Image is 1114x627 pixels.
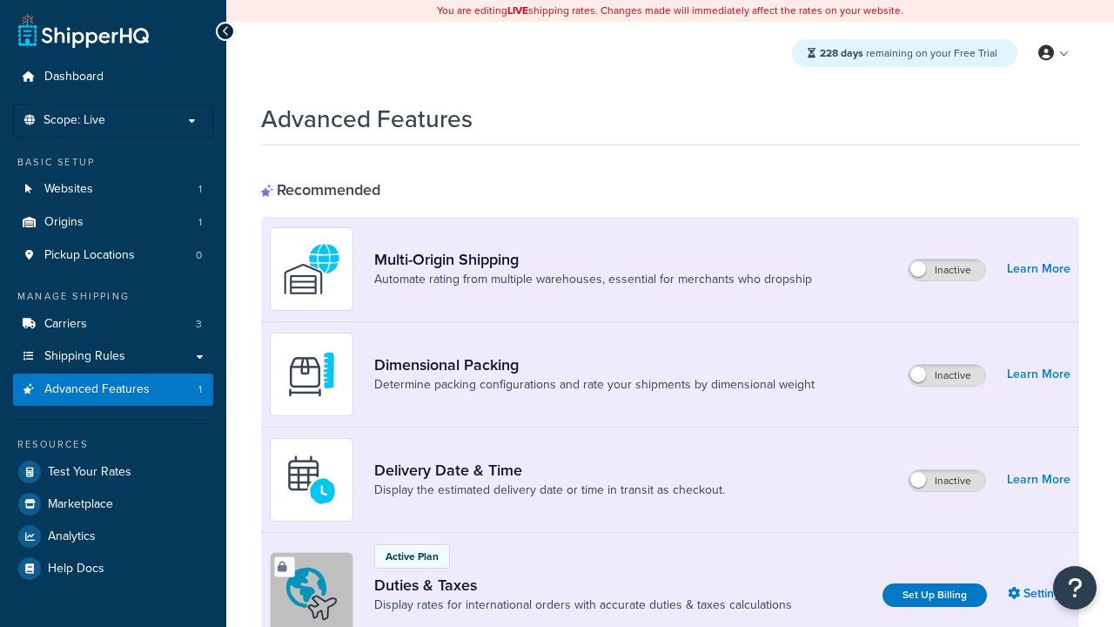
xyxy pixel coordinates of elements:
[13,437,213,452] div: Resources
[13,206,213,239] a: Origins1
[13,239,213,272] li: Pickup Locations
[374,271,812,288] a: Automate rating from multiple warehouses, essential for merchants who dropship
[374,482,725,499] a: Display the estimated delivery date or time in transit as checkout.
[44,349,125,364] span: Shipping Rules
[198,382,202,397] span: 1
[1008,582,1070,606] a: Settings
[13,374,213,406] li: Advanced Features
[48,497,113,512] span: Marketplace
[13,374,213,406] a: Advanced Features1
[44,215,84,230] span: Origins
[13,239,213,272] a: Pickup Locations0
[13,340,213,373] a: Shipping Rules
[44,382,150,397] span: Advanced Features
[13,173,213,206] li: Websites
[374,250,812,269] a: Multi-Origin Shipping
[13,289,213,304] div: Manage Shipping
[48,562,104,576] span: Help Docs
[1007,362,1070,387] a: Learn More
[13,173,213,206] a: Websites1
[196,248,202,263] span: 0
[44,248,135,263] span: Pickup Locations
[198,215,202,230] span: 1
[13,308,213,340] li: Carriers
[13,489,213,520] a: Marketplace
[44,182,93,197] span: Websites
[261,102,473,136] h1: Advanced Features
[13,308,213,340] a: Carriers3
[281,239,342,300] img: WatD5o0RtDAAAAAElFTkSuQmCC
[374,376,815,394] a: Determine packing configurations and rate your shipments by dimensional weight
[374,597,792,614] a: Display rates for international orders with accurate duties & taxes calculations
[374,576,792,595] a: Duties & Taxes
[48,529,96,544] span: Analytics
[13,206,213,239] li: Origins
[909,365,985,386] label: Inactive
[13,521,213,552] a: Analytics
[386,549,439,564] p: Active Plan
[196,317,202,332] span: 3
[281,344,342,405] img: DTVBYsAAAAAASUVORK5CYII=
[13,456,213,488] a: Test Your Rates
[1007,257,1070,281] a: Learn More
[44,113,105,128] span: Scope: Live
[44,317,87,332] span: Carriers
[13,61,213,93] a: Dashboard
[820,45,863,61] strong: 228 days
[882,583,987,607] a: Set Up Billing
[909,260,985,280] label: Inactive
[507,3,528,18] b: LIVE
[198,182,202,197] span: 1
[44,70,104,84] span: Dashboard
[374,355,815,374] a: Dimensional Packing
[261,180,380,199] div: Recommended
[13,553,213,584] a: Help Docs
[48,465,131,480] span: Test Your Rates
[1007,468,1070,492] a: Learn More
[909,470,985,491] label: Inactive
[13,155,213,170] div: Basic Setup
[281,449,342,510] img: gfkeb5ejjkALwAAAABJRU5ErkJggg==
[374,461,725,480] a: Delivery Date & Time
[1053,566,1097,610] button: Open Resource Center
[820,45,997,61] span: remaining on your Free Trial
